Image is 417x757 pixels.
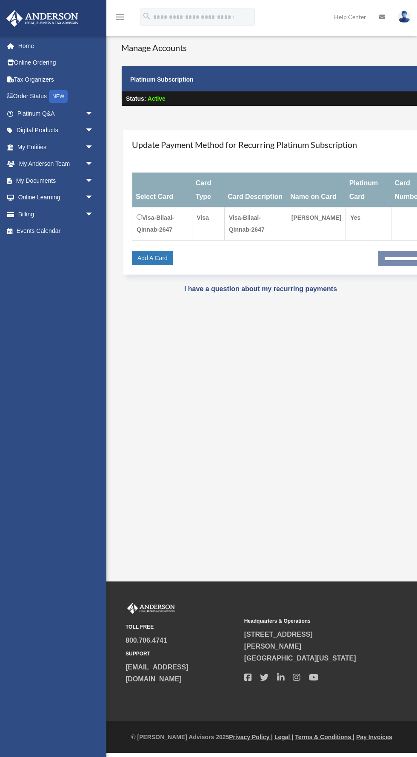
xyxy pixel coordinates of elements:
th: Card Description [224,173,287,207]
a: Tax Organizers [6,71,106,88]
td: Yes [346,207,391,240]
a: menu [115,15,125,22]
a: Billingarrow_drop_down [6,206,106,223]
a: [STREET_ADDRESS][PERSON_NAME] [244,631,313,650]
div: © [PERSON_NAME] Advisors 2025 [106,732,417,743]
img: User Pic [398,11,411,23]
a: I have a question about my recurring payments [184,285,337,292]
span: arrow_drop_down [85,139,102,156]
td: Visa-Bilaal-Qinnab-2647 [224,207,287,240]
span: arrow_drop_down [85,156,102,173]
a: My Entitiesarrow_drop_down [6,139,106,156]
small: TOLL FREE [126,623,238,632]
a: Home [6,37,106,54]
td: Visa [192,207,224,240]
img: Anderson Advisors Platinum Portal [4,10,81,27]
a: Pay Invoices [356,734,392,740]
div: NEW [49,90,68,103]
i: search [142,11,151,21]
th: Select Card [132,173,192,207]
a: Add A Card [132,251,173,265]
span: arrow_drop_down [85,172,102,190]
a: Privacy Policy | [229,734,273,740]
a: Order StatusNEW [6,88,106,105]
th: Card Type [192,173,224,207]
img: Anderson Advisors Platinum Portal [126,603,177,614]
span: arrow_drop_down [85,189,102,207]
span: arrow_drop_down [85,105,102,122]
span: Active [148,95,166,102]
td: [PERSON_NAME] [287,207,346,240]
td: Visa-Bilaal-Qinnab-2647 [132,207,192,240]
small: SUPPORT [126,649,238,658]
a: Digital Productsarrow_drop_down [6,122,106,139]
strong: Status: [126,95,146,102]
span: arrow_drop_down [85,206,102,223]
a: Terms & Conditions | [295,734,354,740]
small: Headquarters & Operations [244,617,357,626]
a: Online Learningarrow_drop_down [6,189,106,206]
th: Platinum Card [346,173,391,207]
a: [EMAIL_ADDRESS][DOMAIN_NAME] [126,663,189,683]
i: menu [115,12,125,22]
th: Name on Card [287,173,346,207]
a: [GEOGRAPHIC_DATA][US_STATE] [244,655,356,662]
a: My Anderson Teamarrow_drop_down [6,156,106,173]
a: My Documentsarrow_drop_down [6,172,106,189]
a: Legal | [274,734,293,740]
a: Events Calendar [6,223,106,240]
strong: Platinum Subscription [130,76,194,83]
a: 800.706.4741 [126,637,167,644]
a: Platinum Q&Aarrow_drop_down [6,105,106,122]
a: Online Ordering [6,54,106,71]
span: arrow_drop_down [85,122,102,139]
